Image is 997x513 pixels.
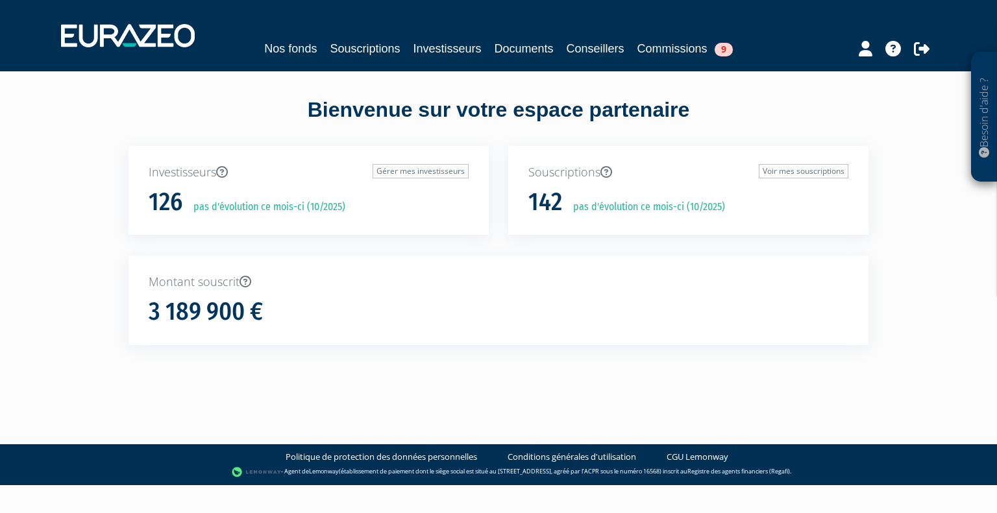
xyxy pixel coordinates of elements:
p: pas d'évolution ce mois-ci (10/2025) [184,200,345,215]
span: 9 [715,43,733,56]
img: 1732889491-logotype_eurazeo_blanc_rvb.png [61,24,195,47]
div: Bienvenue sur votre espace partenaire [119,95,878,146]
a: Voir mes souscriptions [759,164,848,178]
a: Documents [495,40,554,58]
div: - Agent de (établissement de paiement dont le siège social est situé au [STREET_ADDRESS], agréé p... [13,466,984,479]
p: Montant souscrit [149,274,848,291]
a: Nos fonds [264,40,317,58]
a: Conseillers [567,40,624,58]
p: Souscriptions [528,164,848,181]
a: Registre des agents financiers (Regafi) [687,467,790,475]
a: Souscriptions [330,40,400,58]
h1: 3 189 900 € [149,298,263,326]
p: pas d'évolution ce mois-ci (10/2025) [564,200,725,215]
a: Conditions générales d'utilisation [508,451,636,463]
p: Investisseurs [149,164,469,181]
img: logo-lemonway.png [232,466,282,479]
a: Commissions9 [637,40,733,58]
a: Investisseurs [413,40,481,58]
a: CGU Lemonway [667,451,728,463]
h1: 142 [528,189,562,216]
a: Politique de protection des données personnelles [286,451,477,463]
a: Gérer mes investisseurs [373,164,469,178]
p: Besoin d'aide ? [977,59,992,176]
a: Lemonway [309,467,339,475]
h1: 126 [149,189,182,216]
